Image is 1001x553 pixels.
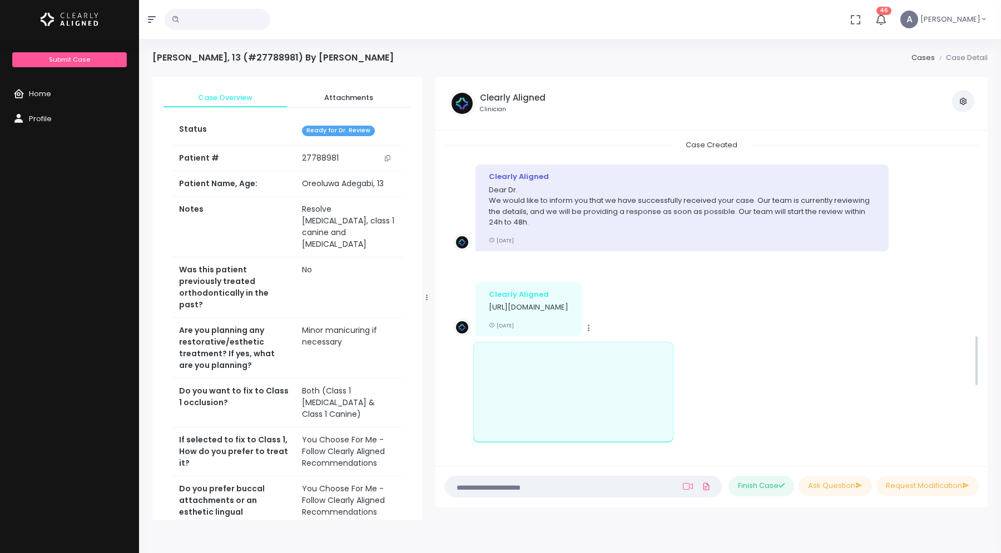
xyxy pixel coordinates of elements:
div: scrollable content [444,140,979,455]
small: [DATE] [489,237,514,244]
h5: Clearly Aligned [480,93,546,103]
p: [URL][DOMAIN_NAME] [489,302,568,313]
td: You Choose For Me - Follow Clearly Aligned Recommendations [295,476,402,537]
span: Ready for Dr. Review [302,126,375,136]
td: You Choose For Me - Follow Clearly Aligned Recommendations [295,427,402,476]
th: Notes [172,197,295,257]
a: Cases [911,52,935,63]
td: No [295,257,402,318]
th: Was this patient previously treated orthodontically in the past? [172,257,295,318]
span: Case Created [672,136,751,153]
button: Ask Question [799,476,872,496]
div: Clearly Aligned [489,289,568,300]
td: Oreoluwa Adegabi, 13 [295,171,402,197]
th: Patient Name, Age: [172,171,295,197]
span: [PERSON_NAME] [920,14,980,25]
th: Patient # [172,145,295,171]
li: Case Detail [935,52,988,63]
th: If selected to fix to Class 1, How do you prefer to treat it? [172,427,295,476]
th: Do you prefer buccal attachments or an esthetic lingual attachment protocol? [172,476,295,537]
span: Case Overview [172,92,278,103]
span: A [900,11,918,28]
a: Submit Case [12,52,126,67]
small: [DATE] [489,322,514,329]
td: Resolve [MEDICAL_DATA], class 1 canine and [MEDICAL_DATA] [295,197,402,257]
button: Finish Case [729,476,794,496]
th: Do you want to fix to Class 1 occlusion? [172,378,295,427]
td: 27788981 [295,146,402,171]
span: 46 [876,7,891,15]
a: Add Files [700,476,713,496]
h4: [PERSON_NAME], 13 (#27788981) By [PERSON_NAME] [152,52,394,63]
td: Both (Class 1 [MEDICAL_DATA] & Class 1 Canine) [295,378,402,427]
th: Are you planning any restorative/esthetic treatment? If yes, what are you planning? [172,318,295,378]
td: Minor manicuring if necessary [295,318,402,378]
span: Submit Case [49,55,90,64]
p: Dear Dr. We would like to inform you that we have successfully received your case. Our team is cu... [489,185,875,228]
th: Status [172,117,295,145]
button: Request Modification [876,476,979,496]
div: scrollable content [152,77,422,520]
span: Attachments [296,92,402,103]
img: Logo Horizontal [41,8,98,31]
div: Clearly Aligned [489,171,875,182]
a: Add Loom Video [681,482,695,491]
span: Profile [29,113,52,124]
span: Home [29,88,51,99]
small: Clinician [480,105,546,114]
